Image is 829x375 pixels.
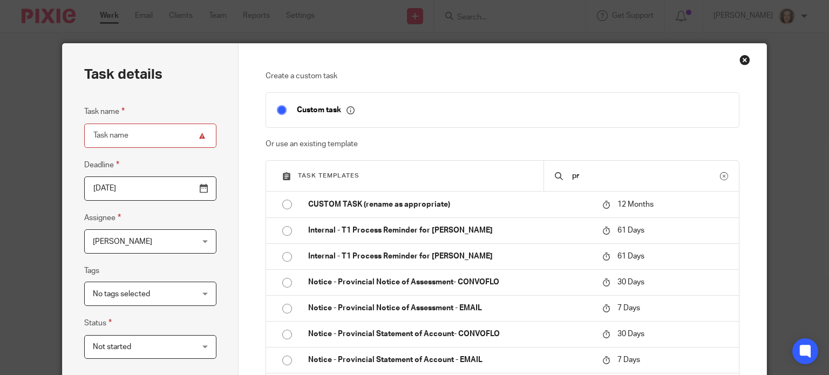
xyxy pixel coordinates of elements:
label: Assignee [84,212,121,224]
p: Notice - Provincial Notice of Assessment- CONVOFLO [308,277,592,288]
p: Create a custom task [266,71,739,81]
span: 12 Months [617,201,654,208]
span: 7 Days [617,304,640,312]
input: Task name [84,124,216,148]
span: 30 Days [617,330,644,338]
label: Status [84,317,112,329]
p: Notice - Provincial Notice of Assessment - EMAIL [308,303,592,313]
p: CUSTOM TASK (rename as appropriate) [308,199,592,210]
label: Deadline [84,159,119,171]
span: Task templates [298,173,359,179]
h2: Task details [84,65,162,84]
p: Notice - Provincial Statement of Account - EMAIL [308,354,592,365]
input: Pick a date [84,176,216,201]
p: Internal - T1 Process Reminder for [PERSON_NAME] [308,251,592,262]
label: Tags [84,265,99,276]
span: Not started [93,343,131,351]
span: 30 Days [617,278,644,286]
input: Search... [571,170,720,182]
label: Task name [84,105,125,118]
p: Internal - T1 Process Reminder for [PERSON_NAME] [308,225,592,236]
span: [PERSON_NAME] [93,238,152,246]
p: Notice - Provincial Statement of Account- CONVOFLO [308,329,592,339]
span: No tags selected [93,290,150,298]
div: Close this dialog window [739,54,750,65]
span: 61 Days [617,253,644,260]
p: Custom task [297,105,355,115]
span: 61 Days [617,227,644,234]
span: 7 Days [617,356,640,364]
p: Or use an existing template [266,139,739,149]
